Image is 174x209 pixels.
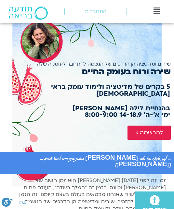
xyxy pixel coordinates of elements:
a: להרשמה > [127,126,171,140]
img: תודעה בריאה [9,6,48,20]
span: להרשמה > [135,129,163,136]
h2: בהנחיית לילה [PERSON_NAME] ימי א׳-ה׳ 14-18.9 8:00-9:00 [4,105,170,118]
span: התחברות [85,9,106,14]
h2: שירים ומדיטציה הן הדרכים של הנשמה להתחבר לעומקה שלה [14,61,171,67]
a: יצירת קשר [149,194,160,205]
h2: ... לפני שתדע מהו טוב-[PERSON_NAME] באמת אתה חייב לאבד דברים ... ([PERSON_NAME]) [3,155,171,168]
h2: שירה ורוח בעומק החיים [3,67,171,77]
h2: 5 בקרים של מדיטציה ולימוד עומק בראי [DEMOGRAPHIC_DATA] [4,84,170,97]
a: התחברות [64,8,127,15]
